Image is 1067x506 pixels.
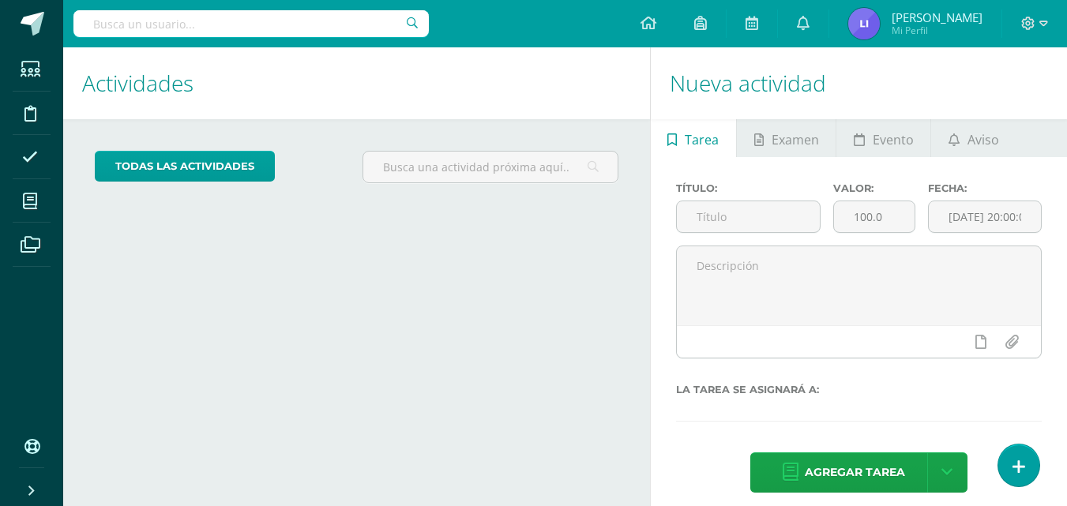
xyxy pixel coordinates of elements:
h1: Nueva actividad [670,47,1048,119]
label: Título: [676,182,821,194]
input: Fecha de entrega [929,201,1041,232]
a: todas las Actividades [95,151,275,182]
input: Busca un usuario... [73,10,429,37]
span: Tarea [685,121,719,159]
span: Agregar tarea [805,453,905,492]
a: Tarea [651,119,736,157]
input: Título [677,201,821,232]
span: Aviso [967,121,999,159]
input: Busca una actividad próxima aquí... [363,152,617,182]
span: Evento [873,121,914,159]
label: Valor: [833,182,915,194]
a: Examen [737,119,836,157]
label: La tarea se asignará a: [676,384,1042,395]
span: [PERSON_NAME] [892,9,982,25]
span: Examen [772,121,819,159]
input: Puntos máximos [834,201,915,232]
a: Evento [836,119,930,157]
img: e65559c75f7f30e263e76759cdbf426f.png [848,8,880,39]
label: Fecha: [928,182,1042,194]
span: Mi Perfil [892,24,982,37]
a: Aviso [931,119,1016,157]
h1: Actividades [82,47,631,119]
